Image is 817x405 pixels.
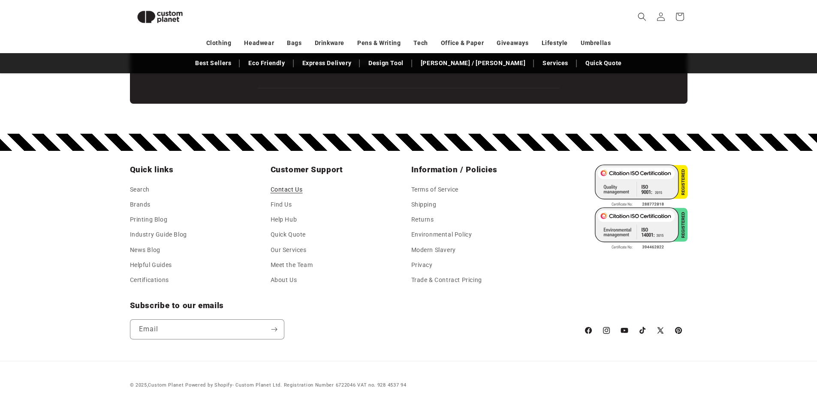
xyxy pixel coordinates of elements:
[674,312,817,405] iframe: Chat Widget
[581,56,626,71] a: Quick Quote
[130,3,190,30] img: Custom Planet
[130,212,168,227] a: Printing Blog
[364,56,408,71] a: Design Tool
[411,273,482,288] a: Trade & Contract Pricing
[271,258,313,273] a: Meet the Team
[441,36,484,51] a: Office & Paper
[130,258,172,273] a: Helpful Guides
[244,36,274,51] a: Headwear
[271,227,306,242] a: Quick Quote
[416,56,530,71] a: [PERSON_NAME] / [PERSON_NAME]
[411,165,547,175] h2: Information / Policies
[542,36,568,51] a: Lifestyle
[271,165,406,175] h2: Customer Support
[271,184,303,197] a: Contact Us
[244,56,289,71] a: Eco Friendly
[411,227,472,242] a: Environmental Policy
[148,382,184,388] a: Custom Planet
[581,36,611,51] a: Umbrellas
[130,165,265,175] h2: Quick links
[130,184,150,197] a: Search
[413,36,428,51] a: Tech
[411,258,433,273] a: Privacy
[130,197,151,212] a: Brands
[298,56,356,71] a: Express Delivery
[185,382,232,388] a: Powered by Shopify
[271,243,307,258] a: Our Services
[411,197,437,212] a: Shipping
[595,165,687,207] img: ISO 9001 Certified
[271,197,292,212] a: Find Us
[271,273,297,288] a: About Us
[271,212,297,227] a: Help Hub
[206,36,232,51] a: Clothing
[633,7,651,26] summary: Search
[315,36,344,51] a: Drinkware
[411,184,459,197] a: Terms of Service
[287,36,301,51] a: Bags
[497,36,528,51] a: Giveaways
[130,382,184,388] small: © 2025,
[357,36,401,51] a: Pens & Writing
[265,319,284,339] button: Subscribe
[130,243,160,258] a: News Blog
[411,243,456,258] a: Modern Slavery
[130,273,169,288] a: Certifications
[258,75,560,88] iframe: Customer reviews powered by Trustpilot
[130,227,187,242] a: Industry Guide Blog
[538,56,573,71] a: Services
[595,207,687,250] img: ISO 14001 Certified
[411,212,434,227] a: Returns
[130,300,575,311] h2: Subscribe to our emails
[185,382,406,388] small: - Custom Planet Ltd. Registration Number 6722046 VAT no. 928 4537 94
[191,56,235,71] a: Best Sellers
